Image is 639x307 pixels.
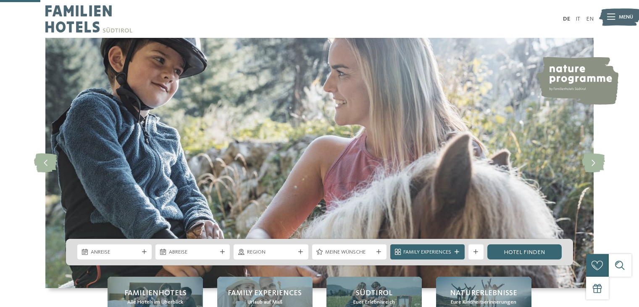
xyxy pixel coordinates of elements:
[169,249,217,256] span: Abreise
[450,288,517,299] span: Naturerlebnisse
[535,57,618,105] img: nature programme by Familienhotels Südtirol
[619,13,633,21] span: Menü
[563,16,570,22] a: DE
[356,288,392,299] span: Südtirol
[451,299,516,306] span: Eure Kindheitserinnerungen
[487,244,562,259] a: Hotel finden
[353,299,395,306] span: Euer Erlebnisreich
[325,249,373,256] span: Meine Wünsche
[247,249,295,256] span: Region
[45,38,594,288] img: Familienhotels Südtirol: The happy family places
[127,299,183,306] span: Alle Hotels im Überblick
[586,16,594,22] a: EN
[247,299,282,306] span: Urlaub auf Maß
[124,288,187,299] span: Familienhotels
[403,249,451,256] span: Family Experiences
[576,16,580,22] a: IT
[228,288,302,299] span: Family Experiences
[91,249,139,256] span: Anreise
